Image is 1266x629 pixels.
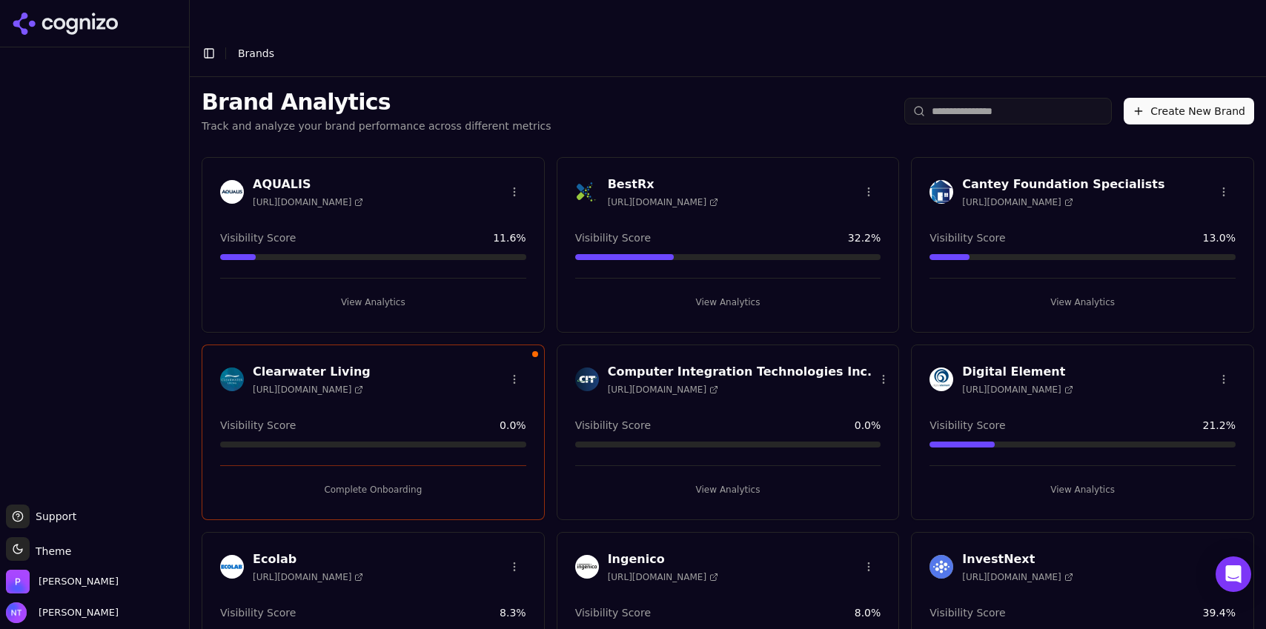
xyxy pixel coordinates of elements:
span: [PERSON_NAME] [33,606,119,619]
img: Ingenico [575,555,599,579]
button: Open user button [6,602,119,623]
span: Perrill [39,575,119,588]
h3: BestRx [608,176,718,193]
span: 8.3 % [500,605,526,620]
span: Visibility Score [220,230,296,245]
button: View Analytics [929,290,1236,314]
span: Visibility Score [575,605,651,620]
h3: Ecolab [253,550,363,568]
h3: InvestNext [962,550,1073,568]
h3: Ingenico [608,550,718,568]
h3: AQUALIS [253,176,363,193]
button: View Analytics [575,478,881,502]
span: 0.0 % [500,418,526,433]
span: Brands [238,47,274,59]
span: [URL][DOMAIN_NAME] [608,571,718,583]
span: Visibility Score [929,230,1005,245]
span: 13.0 % [1203,230,1236,245]
button: Open organization switcher [6,570,119,593]
span: Visibility Score [929,605,1005,620]
span: Visibility Score [220,605,296,620]
span: Theme [30,545,71,557]
span: 32.2 % [848,230,881,245]
span: [URL][DOMAIN_NAME] [253,196,363,208]
span: [URL][DOMAIN_NAME] [962,384,1073,396]
span: 11.6 % [493,230,526,245]
span: 8.0 % [855,605,881,620]
span: [URL][DOMAIN_NAME] [253,384,363,396]
img: BestRx [575,180,599,204]
div: Open Intercom Messenger [1216,556,1251,592]
span: 39.4 % [1203,605,1236,620]
button: View Analytics [575,290,881,314]
p: Track and analyze your brand performance across different metrics [202,119,551,133]
span: Visibility Score [220,418,296,433]
span: [URL][DOMAIN_NAME] [608,384,718,396]
span: Support [30,509,76,524]
img: Computer Integration Technologies Inc. [575,367,599,391]
span: Visibility Score [929,418,1005,433]
span: [URL][DOMAIN_NAME] [608,196,718,208]
h3: Digital Element [962,363,1073,381]
button: View Analytics [220,290,526,314]
button: Complete Onboarding [220,478,526,502]
span: [URL][DOMAIN_NAME] [962,571,1073,583]
img: Clearwater Living [220,367,244,391]
button: Create New Brand [1124,98,1254,124]
img: Cantey Foundation Specialists [929,180,953,204]
span: [URL][DOMAIN_NAME] [962,196,1073,208]
img: Digital Element [929,367,953,391]
button: View Analytics [929,478,1236,502]
span: [URL][DOMAIN_NAME] [253,571,363,583]
span: 21.2 % [1203,418,1236,433]
span: Visibility Score [575,230,651,245]
span: Visibility Score [575,418,651,433]
img: Nate Tower [6,602,27,623]
img: AQUALIS [220,180,244,204]
h3: Cantey Foundation Specialists [962,176,1164,193]
h1: Brand Analytics [202,89,551,116]
img: InvestNext [929,555,953,579]
span: 0.0 % [855,418,881,433]
h3: Clearwater Living [253,363,371,381]
img: Ecolab [220,555,244,579]
nav: breadcrumb [238,46,274,61]
h3: Computer Integration Technologies Inc. [608,363,872,381]
img: Perrill [6,570,30,593]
